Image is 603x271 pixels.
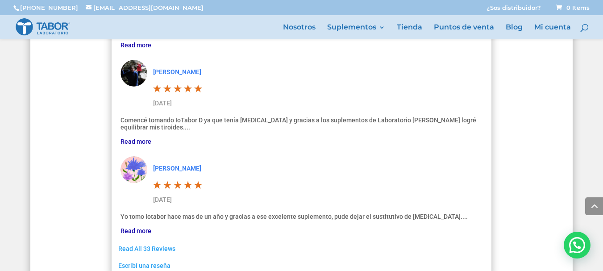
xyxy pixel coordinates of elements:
a: Suplementos [327,24,385,39]
a: [PHONE_NUMBER] [20,4,78,11]
a: Puntos de venta [434,24,494,39]
a: Read more [121,42,151,49]
a: Read All 33 Reviews [118,245,175,252]
div: Hola! Cómo puedo ayudarte? WhatsApp contact [564,232,591,258]
a: Tienda [397,24,422,39]
a: Escribí una reseña [118,262,171,269]
a: 0 Items [554,4,590,11]
a: [PERSON_NAME] [153,165,201,172]
img: Mabel Caceres [121,60,147,87]
span: Comencé tomando IoTabor D ya que tenía [MEDICAL_DATA] y gracias a los suplementos de Laboratorio ... [121,117,476,131]
a: Nosotros [283,24,316,39]
a: Mi cuenta [534,24,571,39]
span: 0 Items [556,4,590,11]
span: Yo tomo Iotabor hace mas de un año y gracias a ese excelente suplemento, pude dejar el sustitutiv... [121,213,468,220]
a: Read more [121,138,151,145]
a: ¿Sos distribuidor? [487,5,541,15]
a: [PERSON_NAME] [153,68,201,75]
a: [EMAIL_ADDRESS][DOMAIN_NAME] [86,4,204,11]
img: Wahnish M. Luisita [121,156,147,183]
span: [DATE] [153,99,482,107]
span: [DATE] [153,196,482,204]
a: Read more [121,227,151,234]
a: Blog [506,24,523,39]
img: Laboratorio Tabor [15,17,71,37]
